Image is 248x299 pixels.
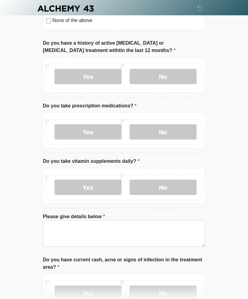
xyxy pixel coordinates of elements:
[37,5,94,12] img: Alchemy 43 Logo
[54,69,122,84] label: Yes
[43,256,205,271] label: Do you have current rash, acne or signs of infection in the treatment area?
[43,39,205,54] label: Do you have a history of active [MEDICAL_DATA] or [MEDICAL_DATA] treatment withtin the last 12 mo...
[54,180,122,195] label: Yes
[52,17,202,24] label: None of the above
[43,102,137,110] label: Do you take prescription medications?
[130,180,197,195] label: No
[130,69,197,84] label: No
[43,213,105,220] label: Please give details below
[130,124,197,140] label: No
[54,124,122,140] label: Yes
[46,18,51,23] input: None of the above
[43,158,140,165] label: Do you take vitamin supplements daily?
